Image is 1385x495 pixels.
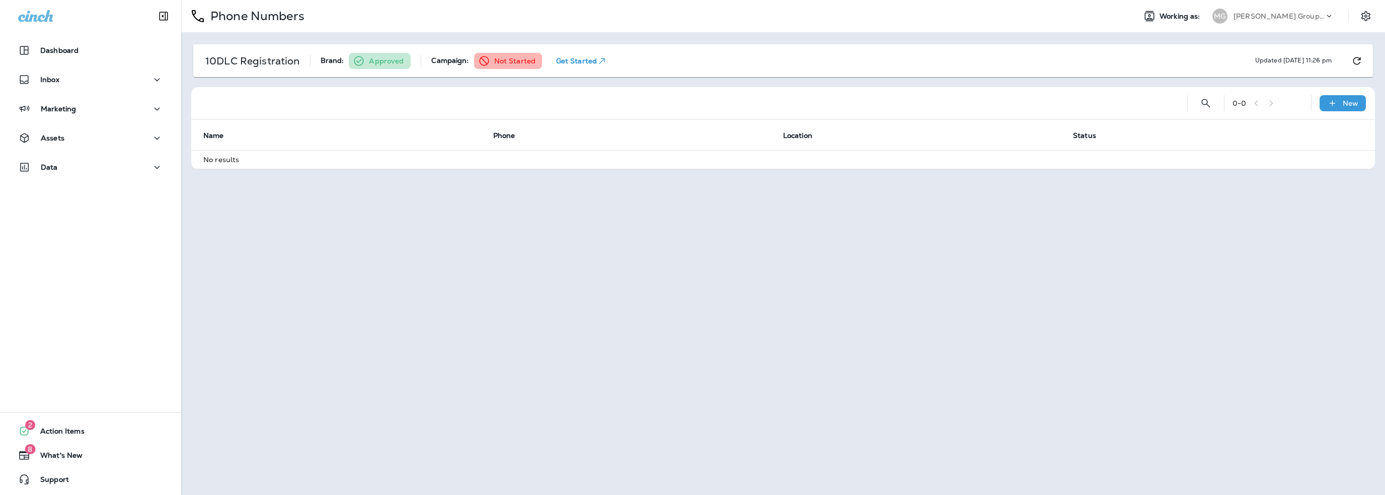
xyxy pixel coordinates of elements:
[41,134,64,142] p: Assets
[10,99,171,119] button: Marketing
[30,475,69,487] span: Support
[494,57,536,65] p: Not Started
[1341,55,1373,67] div: Refresh
[1160,12,1202,21] span: Working as:
[552,53,612,69] button: Get Started
[1343,99,1358,107] p: New
[206,9,304,24] p: Phone Numbers
[1233,99,1246,107] div: 0 - 0
[431,56,469,65] span: Campaign:
[1073,131,1096,140] span: Status
[1234,12,1324,20] p: [PERSON_NAME] Group dba [PERSON_NAME]
[205,57,300,65] p: 10DLC Registration
[493,131,515,140] span: Phone
[191,150,1375,169] td: No results
[203,131,224,140] span: Name
[10,128,171,148] button: Assets
[10,40,171,60] button: Dashboard
[10,445,171,465] button: 8What's New
[1073,131,1109,140] span: Status
[10,69,171,90] button: Inbox
[1212,9,1227,24] div: MG
[10,157,171,177] button: Data
[1196,93,1216,113] button: Search Phone Numbers
[493,131,528,140] span: Phone
[25,420,35,430] span: 2
[321,56,344,65] span: Brand:
[783,131,812,140] span: Location
[556,56,608,66] p: Get Started
[10,421,171,441] button: 2Action Items
[40,76,59,84] p: Inbox
[203,131,237,140] span: Name
[1255,56,1341,65] span: Updated [DATE] 11:26 pm
[30,427,85,439] span: Action Items
[41,163,58,171] p: Data
[783,131,825,140] span: Location
[41,105,76,113] p: Marketing
[369,57,404,65] p: Approved
[40,46,79,54] p: Dashboard
[25,444,35,454] span: 8
[10,469,171,489] button: Support
[1357,7,1375,25] button: Settings
[149,6,178,26] button: Collapse Sidebar
[30,451,83,463] span: What's New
